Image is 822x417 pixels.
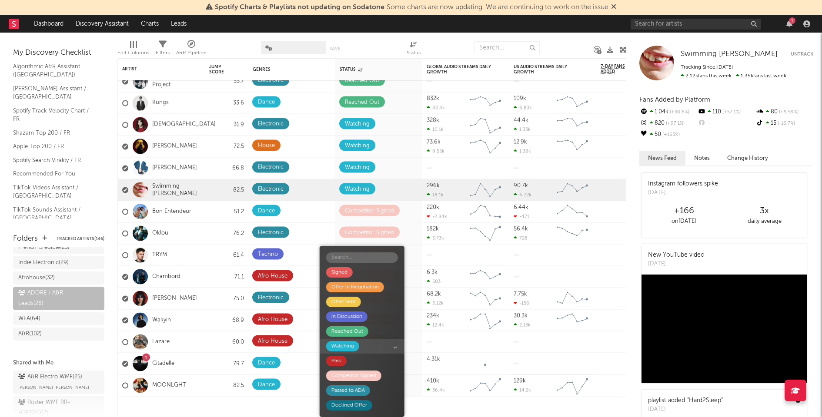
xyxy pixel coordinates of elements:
[215,4,384,11] span: Spotify Charts & Playlists not updating on Sodatone
[209,185,244,195] div: 82.5
[331,371,376,381] div: Competitor Signed
[514,235,528,241] div: 728
[209,271,244,282] div: 71.1
[427,226,439,232] div: 182k
[13,287,104,310] a: ADORE / A&R Leads(28)
[776,121,795,126] span: -16.7 %
[331,385,365,396] div: Passed to ADA
[176,48,207,58] div: A&R Pipeline
[152,252,167,259] a: TRYM
[152,182,200,197] a: Swimming [PERSON_NAME]
[661,132,680,137] span: +163 %
[514,192,531,197] div: 6.72k
[13,358,104,368] div: Shared with Me
[152,121,216,129] a: [DEMOGRAPHIC_DATA]
[152,143,197,150] a: [PERSON_NAME]
[165,15,193,33] a: Leads
[13,256,104,269] a: Indie Electronic(29)
[514,226,528,232] div: 56.4k
[639,96,710,103] span: Fans Added by Platform
[427,357,440,362] div: 4.31k
[514,64,579,75] div: US Audio Streams Daily Growth
[331,267,348,278] div: Signed
[427,300,444,306] div: 3.12k
[514,213,529,219] div: -471
[18,329,42,339] div: A&R ( 102 )
[611,4,616,11] span: Dismiss
[18,242,70,253] div: French Credible ( 25 )
[209,293,244,304] div: 75.0
[681,73,732,79] span: 2.12k fans this week
[258,271,287,281] div: Afro House
[345,119,370,129] div: Watching
[13,128,96,138] a: Shazam Top 200 / FR
[466,309,505,331] svg: Chart title
[258,184,284,195] div: Electronic
[331,297,356,307] div: Offer Sent
[427,313,439,318] div: 234k
[687,397,723,404] a: "Hard2Sleep"
[258,206,275,216] div: Dance
[18,382,89,393] span: [PERSON_NAME] [PERSON_NAME]
[340,67,396,72] div: Status
[665,121,685,126] span: +97.1 %
[18,314,40,324] div: WEA ( 64 )
[514,105,532,110] div: 6.83k
[466,374,505,396] svg: Chart title
[258,314,287,325] div: Afro House
[466,266,505,288] svg: Chart title
[209,76,244,86] div: 55.7
[152,74,200,89] a: The Caracal Project
[345,162,370,173] div: Watching
[681,73,786,79] span: 1.35k fans last week
[18,273,55,283] div: Afrohouse ( 32 )
[258,380,275,390] div: Dance
[553,114,592,136] svg: Chart title
[427,64,492,75] div: Global Audio Streams Daily Growth
[514,182,528,188] div: 90.7k
[13,106,96,124] a: Spotify Track Velocity Chart / FR
[553,92,592,114] svg: Chart title
[514,378,526,384] div: 129k
[152,165,197,172] a: [PERSON_NAME]
[209,206,244,217] div: 51.2
[152,99,169,107] a: Kungs
[13,183,96,201] a: TikTok Videos Assistant / [GEOGRAPHIC_DATA]
[13,205,96,223] a: TikTok Sounds Assistant / [GEOGRAPHIC_DATA]
[28,15,70,33] a: Dashboard
[117,37,149,62] div: Edit Columns
[331,356,341,366] div: Pass
[648,405,723,414] div: [DATE]
[331,326,363,337] div: Reached Out
[697,106,755,118] div: 110
[514,148,531,154] div: 1.38k
[648,396,723,405] div: playlist added
[152,208,191,215] a: Bon Entendeur
[258,228,284,238] div: Electronic
[466,179,505,201] svg: Chart title
[427,182,440,188] div: 296k
[258,119,284,129] div: Electronic
[209,141,244,152] div: 72.5
[514,139,527,145] div: 12.9k
[789,17,795,24] div: 1
[721,110,741,115] span: +57.1 %
[331,311,362,322] div: In Discussion
[215,4,608,11] span: : Some charts are now updating. We are continuing to work on the issue
[13,142,96,151] a: Apple Top 200 / FR
[553,222,592,244] svg: Chart title
[778,110,799,115] span: +9.59 %
[427,192,444,197] div: 18.1k
[156,48,170,58] div: Filters
[648,189,718,197] div: [DATE]
[331,400,367,410] div: Declined Offer
[639,118,697,129] div: 820
[345,97,379,108] div: Reached Out
[514,96,526,101] div: 109k
[427,126,444,132] div: 10.1k
[474,41,540,54] input: Search...
[553,201,592,222] svg: Chart title
[553,288,592,309] svg: Chart title
[427,139,441,145] div: 73.6k
[466,222,505,244] svg: Chart title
